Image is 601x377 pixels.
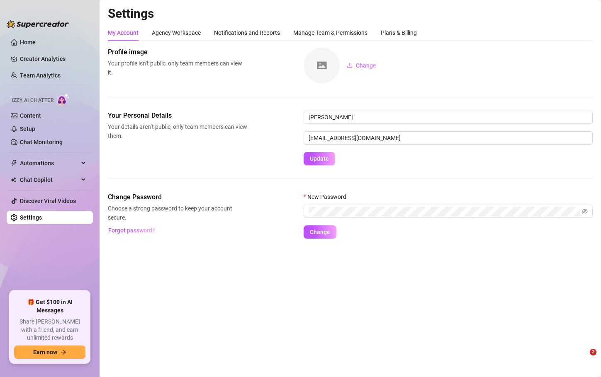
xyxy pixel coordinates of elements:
[20,112,41,119] a: Content
[7,20,69,28] img: logo-BBDzfeDw.svg
[20,173,79,186] span: Chat Copilot
[14,318,85,342] span: Share [PERSON_NAME] with a friend, and earn unlimited rewards
[14,298,85,314] span: 🎁 Get $100 in AI Messages
[108,227,155,234] span: Forgot password?
[310,155,329,162] span: Update
[304,111,593,124] input: Enter name
[108,192,247,202] span: Change Password
[12,97,54,104] span: Izzy AI Chatter
[108,6,593,22] h2: Settings
[20,52,86,65] a: Creator Analytics
[20,214,42,221] a: Settings
[293,28,367,37] div: Manage Team & Permissions
[108,47,247,57] span: Profile image
[582,208,588,214] span: eye-invisible
[20,198,76,204] a: Discover Viral Videos
[304,131,593,145] input: Enter new email
[14,346,85,359] button: Earn nowarrow-right
[20,139,63,145] a: Chat Monitoring
[304,225,336,239] button: Change
[340,59,383,72] button: Change
[61,349,66,355] span: arrow-right
[310,229,330,235] span: Change
[11,160,17,167] span: thunderbolt
[11,177,16,183] img: Chat Copilot
[304,152,335,165] button: Update
[304,192,352,201] label: New Password
[152,28,201,37] div: Agency Workspace
[33,349,57,355] span: Earn now
[214,28,280,37] div: Notifications and Reports
[590,349,596,355] span: 2
[573,349,593,369] iframe: Intercom live chat
[108,59,247,77] span: Your profile isn’t public, only team members can view it.
[356,62,376,69] span: Change
[108,111,247,121] span: Your Personal Details
[108,122,247,140] span: Your details aren’t public, only team members can view them.
[57,93,70,105] img: AI Chatter
[347,63,353,68] span: upload
[20,72,61,79] a: Team Analytics
[108,28,139,37] div: My Account
[381,28,417,37] div: Plans & Billing
[20,157,79,170] span: Automations
[304,48,340,83] img: square-placeholder.png
[20,126,35,132] a: Setup
[108,224,155,237] button: Forgot password?
[20,39,36,46] a: Home
[309,207,580,216] input: New Password
[108,204,247,222] span: Choose a strong password to keep your account secure.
